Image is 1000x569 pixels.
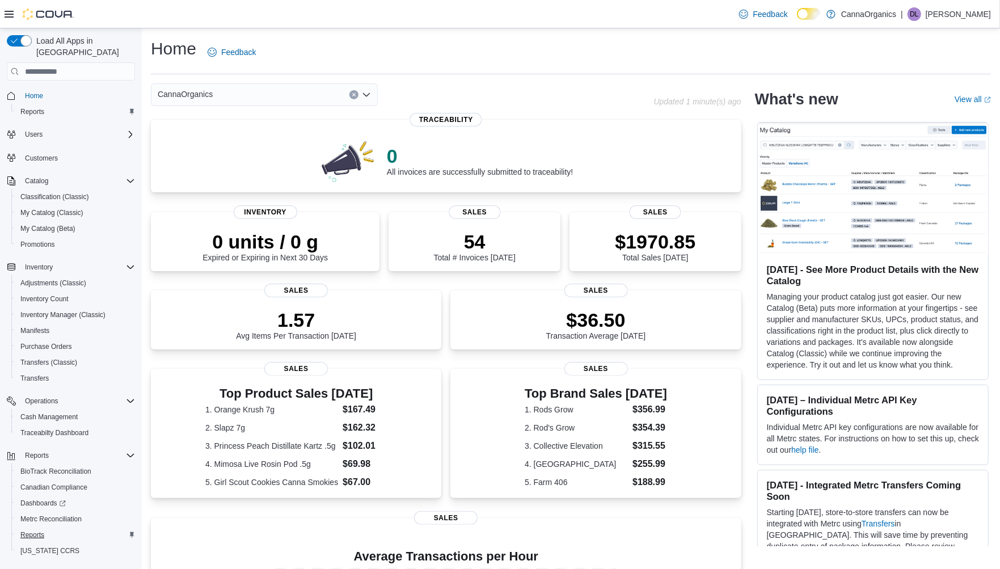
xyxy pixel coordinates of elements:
dd: $354.39 [632,421,667,435]
a: Manifests [16,324,54,338]
button: Inventory Manager (Classic) [11,307,140,323]
button: Reports [20,449,53,462]
p: 1.57 [236,309,356,331]
button: Inventory [2,259,140,275]
button: Operations [2,393,140,409]
p: Individual Metrc API key configurations are now available for all Metrc states. For instructions ... [767,422,979,456]
a: Dashboards [11,495,140,511]
button: Canadian Compliance [11,479,140,495]
h3: Top Brand Sales [DATE] [525,387,667,401]
button: Inventory [20,260,57,274]
span: Promotions [20,240,55,249]
p: 0 units / 0 g [202,230,328,253]
span: Dashboards [16,496,135,510]
dt: 5. Farm 406 [525,477,628,488]
h3: [DATE] – Individual Metrc API Key Configurations [767,394,979,417]
span: Users [25,130,43,139]
p: $1970.85 [615,230,695,253]
dt: 2. Slapz 7g [205,422,338,433]
span: Sales [264,362,328,376]
span: Reports [16,105,135,119]
button: Cash Management [11,409,140,425]
span: Inventory [20,260,135,274]
img: Cova [23,9,74,20]
p: Managing your product catalog just got easier. Our new Catalog (Beta) puts more information at yo... [767,291,979,370]
a: BioTrack Reconciliation [16,465,96,478]
span: Catalog [25,176,48,186]
span: Feedback [221,47,256,58]
span: Washington CCRS [16,544,135,558]
span: Canadian Compliance [16,481,135,494]
p: Updated 1 minute(s) ago [654,97,741,106]
button: Classification (Classic) [11,189,140,205]
a: Transfers (Classic) [16,356,82,369]
span: Metrc Reconciliation [16,512,135,526]
p: $36.50 [546,309,646,331]
dd: $315.55 [632,439,667,453]
div: All invoices are successfully submitted to traceability! [387,145,573,176]
p: 54 [434,230,516,253]
a: My Catalog (Beta) [16,222,80,235]
button: Promotions [11,237,140,252]
a: My Catalog (Classic) [16,206,88,220]
p: 0 [387,145,573,167]
a: Dashboards [16,496,70,510]
a: Classification (Classic) [16,190,94,204]
span: Transfers (Classic) [16,356,135,369]
button: Users [20,128,47,141]
span: Reports [25,451,49,460]
span: Sales [449,205,500,219]
p: CannaOrganics [841,7,896,21]
span: Manifests [16,324,135,338]
svg: External link [984,96,991,103]
span: Operations [20,394,135,408]
span: BioTrack Reconciliation [20,467,91,476]
span: Sales [630,205,681,219]
button: Reports [11,104,140,120]
span: Inventory [25,263,53,272]
span: Classification (Classic) [16,190,135,204]
span: Traceabilty Dashboard [16,426,135,440]
a: Adjustments (Classic) [16,276,91,290]
span: Load All Apps in [GEOGRAPHIC_DATA] [32,35,135,58]
div: Transaction Average [DATE] [546,309,646,340]
button: Transfers (Classic) [11,355,140,370]
span: Inventory Manager (Classic) [20,310,106,319]
span: Inventory Manager (Classic) [16,308,135,322]
span: Users [20,128,135,141]
span: [US_STATE] CCRS [20,546,79,555]
a: Purchase Orders [16,340,77,353]
dt: 3. Collective Elevation [525,440,628,452]
a: Transfers [862,519,895,528]
a: Transfers [16,372,53,385]
span: Canadian Compliance [20,483,87,492]
h3: Top Product Sales [DATE] [205,387,387,401]
dt: 3. Princess Peach Distillate Kartz .5g [205,440,338,452]
a: Canadian Compliance [16,481,92,494]
dt: 1. Rods Grow [525,404,628,415]
dd: $69.98 [343,457,387,471]
span: Inventory [234,205,297,219]
a: Inventory Count [16,292,73,306]
span: Traceabilty Dashboard [20,428,88,437]
div: Avg Items Per Transaction [DATE] [236,309,356,340]
dt: 4. [GEOGRAPHIC_DATA] [525,458,628,470]
span: My Catalog (Beta) [20,224,75,233]
span: BioTrack Reconciliation [16,465,135,478]
span: CannaOrganics [158,87,213,101]
span: Inventory Count [20,294,69,304]
button: BioTrack Reconciliation [11,463,140,479]
span: Inventory Count [16,292,135,306]
a: View allExternal link [955,95,991,104]
span: Home [25,91,43,100]
span: Classification (Classic) [20,192,89,201]
span: Transfers (Classic) [20,358,77,367]
a: Promotions [16,238,60,251]
span: Promotions [16,238,135,251]
span: Home [20,88,135,103]
div: Expired or Expiring in Next 30 Days [202,230,328,262]
dd: $356.99 [632,403,667,416]
button: Clear input [349,90,358,99]
span: My Catalog (Classic) [16,206,135,220]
